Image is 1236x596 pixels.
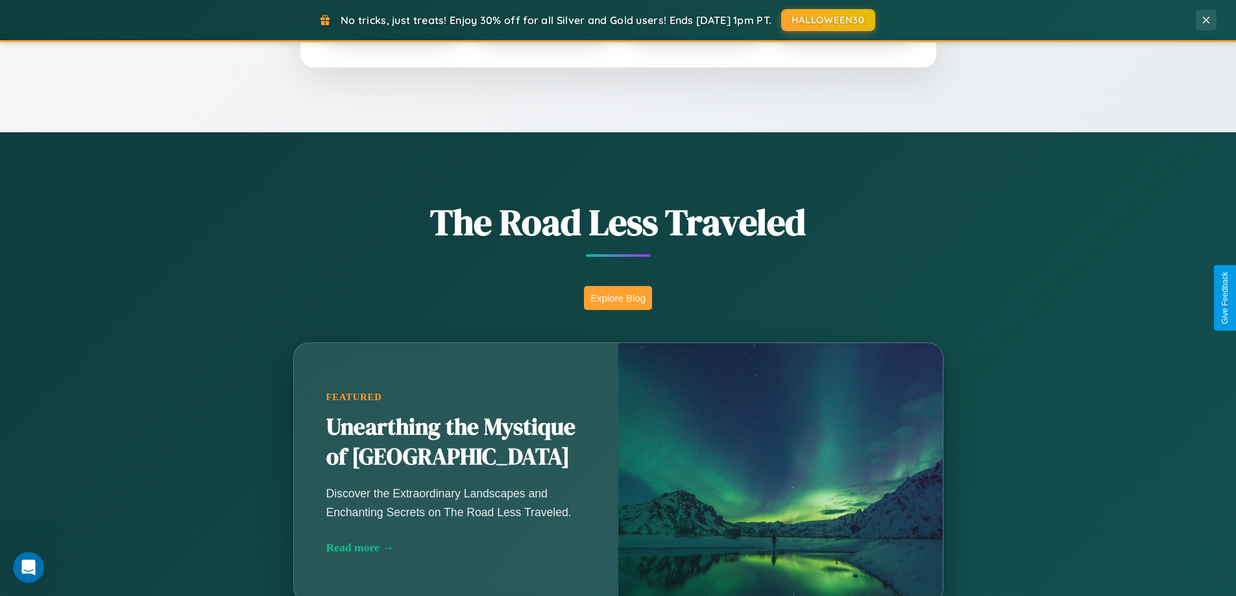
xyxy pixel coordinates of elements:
h2: Unearthing the Mystique of [GEOGRAPHIC_DATA] [326,412,586,472]
h1: The Road Less Traveled [229,197,1008,247]
button: HALLOWEEN30 [781,9,875,31]
div: Featured [326,392,586,403]
div: Read more → [326,541,586,554]
p: Discover the Extraordinary Landscapes and Enchanting Secrets on The Road Less Traveled. [326,484,586,521]
button: Explore Blog [584,286,652,310]
iframe: Intercom live chat [13,552,44,583]
div: Give Feedback [1220,272,1230,324]
span: No tricks, just treats! Enjoy 30% off for all Silver and Gold users! Ends [DATE] 1pm PT. [341,14,771,27]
